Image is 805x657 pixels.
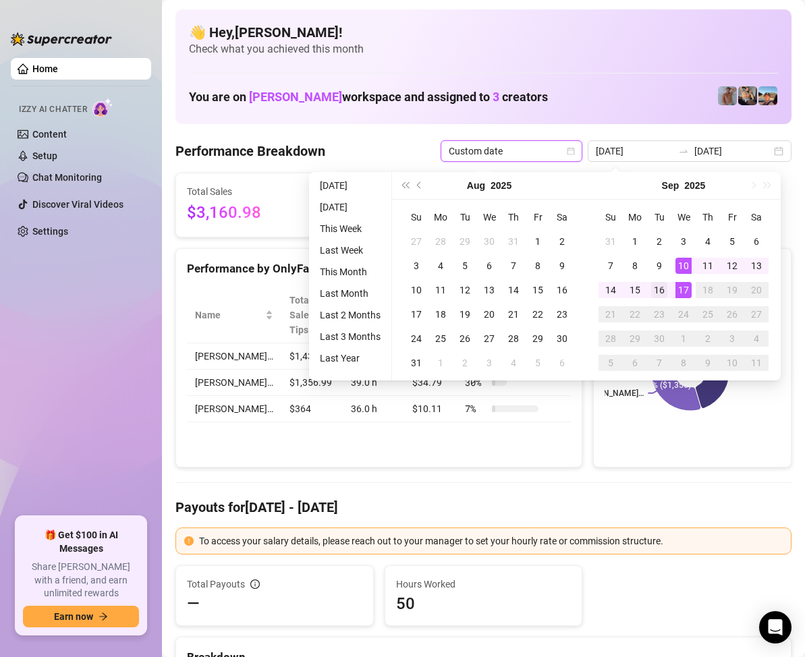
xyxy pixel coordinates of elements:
[671,278,696,302] td: 2025-09-17
[408,282,424,298] div: 10
[32,199,123,210] a: Discover Viral Videos
[696,229,720,254] td: 2025-09-04
[550,229,574,254] td: 2025-08-02
[696,302,720,326] td: 2025-09-25
[724,306,740,322] div: 26
[599,302,623,326] td: 2025-09-21
[404,351,428,375] td: 2025-08-31
[481,331,497,347] div: 27
[457,282,473,298] div: 12
[599,278,623,302] td: 2025-09-14
[554,233,570,250] div: 2
[647,302,671,326] td: 2025-09-23
[550,278,574,302] td: 2025-08-16
[32,226,68,237] a: Settings
[501,205,526,229] th: Th
[250,579,260,589] span: info-circle
[627,306,643,322] div: 22
[453,229,477,254] td: 2025-07-29
[599,351,623,375] td: 2025-10-05
[599,205,623,229] th: Su
[505,282,522,298] div: 14
[408,355,424,371] div: 31
[596,144,673,159] input: Start date
[396,593,572,615] span: 50
[623,326,647,351] td: 2025-09-29
[647,254,671,278] td: 2025-09-09
[526,302,550,326] td: 2025-08-22
[623,302,647,326] td: 2025-09-22
[526,278,550,302] td: 2025-08-15
[428,278,453,302] td: 2025-08-11
[433,355,449,371] div: 1
[404,326,428,351] td: 2025-08-24
[720,278,744,302] td: 2025-09-19
[396,577,572,592] span: Hours Worked
[187,287,281,343] th: Name
[314,221,386,237] li: This Week
[343,396,405,422] td: 36.0 h
[530,331,546,347] div: 29
[481,306,497,322] div: 20
[744,254,769,278] td: 2025-09-13
[748,258,765,274] div: 13
[481,233,497,250] div: 30
[724,233,740,250] div: 5
[408,306,424,322] div: 17
[23,606,139,627] button: Earn nowarrow-right
[550,254,574,278] td: 2025-08-09
[550,205,574,229] th: Sa
[623,254,647,278] td: 2025-09-08
[627,355,643,371] div: 6
[457,233,473,250] div: 29
[32,150,57,161] a: Setup
[477,302,501,326] td: 2025-08-20
[684,172,705,199] button: Choose a year
[577,389,644,398] text: [PERSON_NAME]…
[554,355,570,371] div: 6
[187,593,200,615] span: —
[550,326,574,351] td: 2025-08-30
[696,326,720,351] td: 2025-10-02
[671,205,696,229] th: We
[505,331,522,347] div: 28
[603,306,619,322] div: 21
[281,396,343,422] td: $364
[744,229,769,254] td: 2025-09-06
[647,205,671,229] th: Tu
[477,326,501,351] td: 2025-08-27
[744,302,769,326] td: 2025-09-27
[491,172,511,199] button: Choose a year
[675,306,692,322] div: 24
[744,326,769,351] td: 2025-10-04
[700,355,716,371] div: 9
[603,331,619,347] div: 28
[428,326,453,351] td: 2025-08-25
[623,278,647,302] td: 2025-09-15
[724,282,740,298] div: 19
[627,258,643,274] div: 8
[599,229,623,254] td: 2025-08-31
[187,184,310,199] span: Total Sales
[738,86,757,105] img: George
[453,278,477,302] td: 2025-08-12
[694,144,771,159] input: End date
[501,351,526,375] td: 2025-09-04
[404,370,457,396] td: $34.79
[675,258,692,274] div: 10
[477,229,501,254] td: 2025-07-30
[505,233,522,250] div: 31
[175,142,325,161] h4: Performance Breakdown
[647,278,671,302] td: 2025-09-16
[700,233,716,250] div: 4
[343,370,405,396] td: 39.0 h
[457,258,473,274] div: 5
[554,258,570,274] div: 9
[314,350,386,366] li: Last Year
[662,172,679,199] button: Choose a month
[647,229,671,254] td: 2025-09-02
[428,302,453,326] td: 2025-08-18
[187,370,281,396] td: [PERSON_NAME]…
[526,254,550,278] td: 2025-08-08
[314,285,386,302] li: Last Month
